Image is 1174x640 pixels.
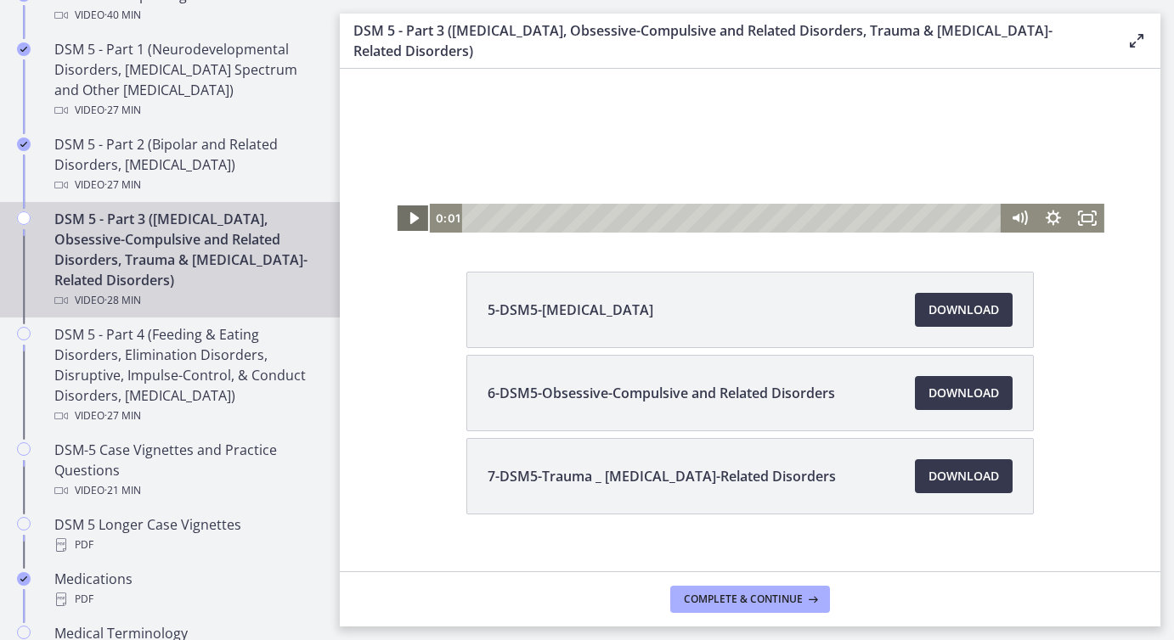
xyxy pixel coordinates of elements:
[54,5,319,25] div: Video
[104,100,141,121] span: · 27 min
[54,100,319,121] div: Video
[928,383,999,403] span: Download
[928,466,999,486] span: Download
[104,406,141,426] span: · 27 min
[54,514,319,555] div: DSM 5 Longer Case Vignettes
[54,134,319,195] div: DSM 5 - Part 2 (Bipolar and Related Disorders, [MEDICAL_DATA])
[54,175,319,195] div: Video
[54,209,319,311] div: DSM 5 - Part 3 ([MEDICAL_DATA], Obsessive-Compulsive and Related Disorders, Trauma & [MEDICAL_DAT...
[488,300,653,320] span: 5-DSM5-[MEDICAL_DATA]
[17,42,31,56] i: Completed
[488,466,836,486] span: 7-DSM5-Trauma _ [MEDICAL_DATA]-Related Disorders
[54,39,319,121] div: DSM 5 - Part 1 (Neurodevelopmental Disorders, [MEDICAL_DATA] Spectrum and Other [MEDICAL_DATA])
[663,369,697,398] button: Mute
[104,175,141,195] span: · 27 min
[17,138,31,151] i: Completed
[915,376,1013,410] a: Download
[54,589,319,609] div: PDF
[54,440,319,501] div: DSM-5 Case Vignettes and Practice Questions
[670,586,830,613] button: Complete & continue
[54,535,319,555] div: PDF
[54,290,319,311] div: Video
[54,324,319,426] div: DSM 5 - Part 4 (Feeding & Eating Disorders, Elimination Disorders, Disruptive, Impulse-Control, &...
[731,369,765,398] button: Fullscreen
[104,480,141,501] span: · 21 min
[915,293,1013,327] a: Download
[17,572,31,586] i: Completed
[488,383,835,403] span: 6-DSM5-Obsessive-Compulsive and Related Disorders
[56,369,90,398] button: Play Video
[54,406,319,426] div: Video
[684,592,803,606] span: Complete & continue
[353,20,1099,61] h3: DSM 5 - Part 3 ([MEDICAL_DATA], Obsessive-Compulsive and Related Disorders, Trauma & [MEDICAL_DAT...
[54,480,319,501] div: Video
[135,369,654,398] div: Playbar
[104,5,141,25] span: · 40 min
[54,569,319,609] div: Medications
[915,459,1013,493] a: Download
[928,300,999,320] span: Download
[104,290,141,311] span: · 28 min
[697,369,731,398] button: Show settings menu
